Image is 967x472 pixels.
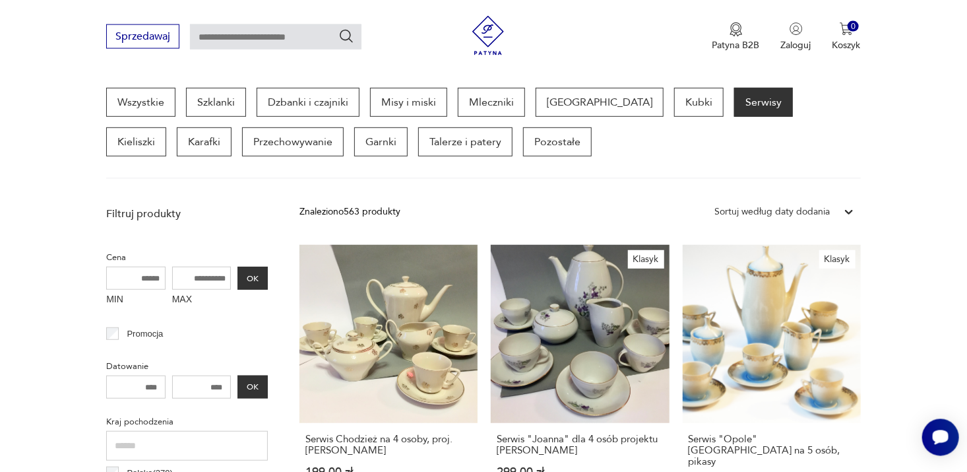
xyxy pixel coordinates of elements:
[790,22,803,36] img: Ikonka użytkownika
[106,415,268,429] p: Kraj pochodzenia
[781,22,811,51] button: Zaloguj
[832,22,861,51] button: 0Koszyk
[257,88,359,117] a: Dzbanki i czajniki
[730,22,743,37] img: Ikona medalu
[354,127,408,156] a: Garnki
[497,434,663,456] h3: Serwis "Joanna" dla 4 osób projektu [PERSON_NAME]
[712,39,760,51] p: Patyna B2B
[106,207,268,221] p: Filtruj produkty
[305,434,472,456] h3: Serwis Chodzież na 4 osoby, proj. [PERSON_NAME]
[536,88,664,117] a: [GEOGRAPHIC_DATA]
[418,127,513,156] a: Talerze i patery
[172,290,232,311] label: MAX
[712,22,760,51] button: Patyna B2B
[242,127,344,156] a: Przechowywanie
[832,39,861,51] p: Koszyk
[237,376,268,399] button: OK
[106,359,268,374] p: Datowanie
[458,88,525,117] a: Mleczniki
[840,22,853,36] img: Ikona koszyka
[299,205,400,219] div: Znaleziono 563 produkty
[127,327,164,341] p: Promocja
[370,88,447,117] a: Misy i miski
[177,127,232,156] a: Karafki
[106,127,166,156] a: Kieliszki
[468,16,508,55] img: Patyna - sklep z meblami i dekoracjami vintage
[689,434,855,467] h3: Serwis "Opole" [GEOGRAPHIC_DATA] na 5 osób, pikasy
[106,250,268,265] p: Cena
[715,205,830,219] div: Sortuj według daty dodania
[734,88,793,117] a: Serwisy
[781,39,811,51] p: Zaloguj
[106,88,175,117] a: Wszystkie
[523,127,592,156] a: Pozostałe
[922,419,959,456] iframe: Smartsupp widget button
[106,33,179,42] a: Sprzedawaj
[674,88,724,117] a: Kubki
[106,24,179,49] button: Sprzedawaj
[848,21,859,32] div: 0
[338,28,354,44] button: Szukaj
[712,22,760,51] a: Ikona medaluPatyna B2B
[106,290,166,311] label: MIN
[237,267,268,290] button: OK
[186,88,246,117] a: Szklanki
